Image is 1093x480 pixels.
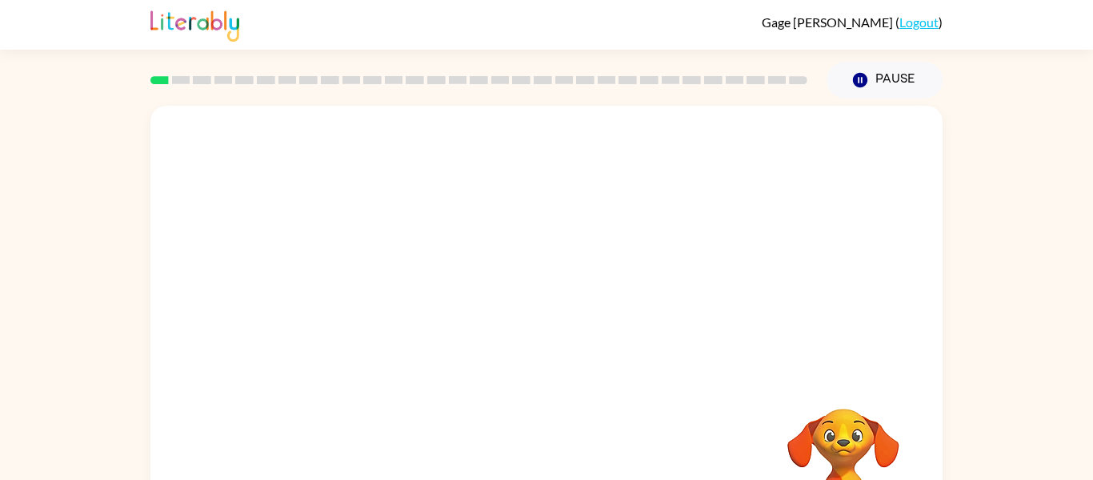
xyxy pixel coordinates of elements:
img: Literably [150,6,239,42]
div: ( ) [762,14,943,30]
span: Gage [PERSON_NAME] [762,14,895,30]
button: Pause [827,62,943,99]
a: Logout [899,14,939,30]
